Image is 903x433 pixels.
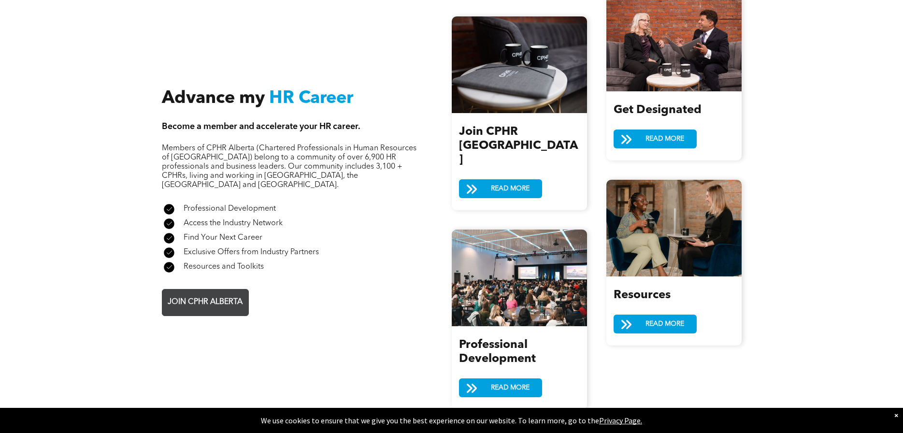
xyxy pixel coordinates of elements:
[162,122,360,131] span: Become a member and accelerate your HR career.
[162,289,249,316] a: JOIN CPHR ALBERTA
[184,263,264,271] span: Resources and Toolkits
[599,416,642,425] a: Privacy Page.
[184,205,276,213] span: Professional Development
[487,180,533,198] span: READ MORE
[269,90,353,107] span: HR Career
[184,234,262,242] span: Find Your Next Career
[459,339,536,365] span: Professional Development
[642,315,688,333] span: READ MORE
[614,315,697,333] a: READ MORE
[642,130,688,148] span: READ MORE
[459,179,542,198] a: READ MORE
[162,90,265,107] span: Advance my
[614,289,671,301] span: Resources
[487,379,533,397] span: READ MORE
[184,219,283,227] span: Access the Industry Network
[162,144,416,189] span: Members of CPHR Alberta (Chartered Professionals in Human Resources of [GEOGRAPHIC_DATA]) belong ...
[894,410,898,420] div: Dismiss notification
[164,293,246,312] span: JOIN CPHR ALBERTA
[184,248,319,256] span: Exclusive Offers from Industry Partners
[459,126,578,166] span: Join CPHR [GEOGRAPHIC_DATA]
[459,378,542,397] a: READ MORE
[614,104,702,116] span: Get Designated
[614,130,697,148] a: READ MORE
